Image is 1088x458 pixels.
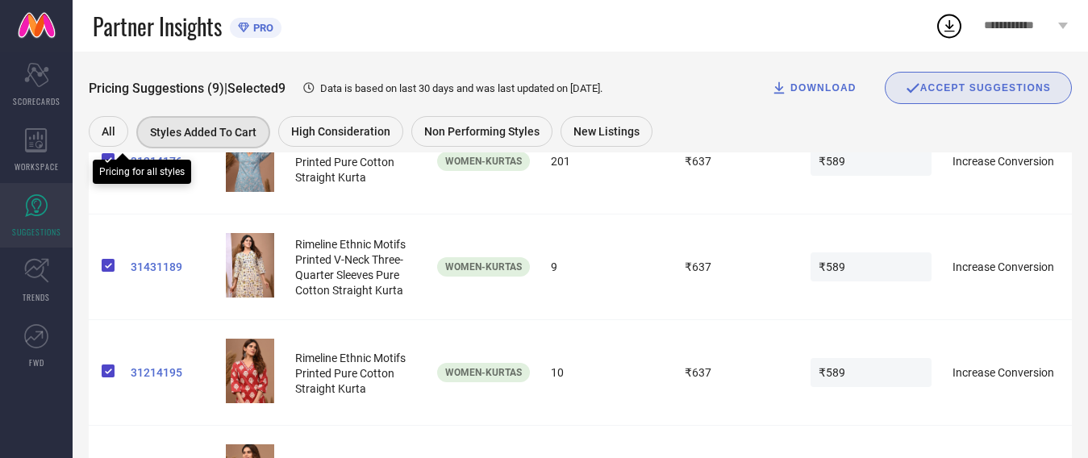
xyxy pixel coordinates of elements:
[543,358,664,387] span: 10
[29,356,44,368] span: FWD
[811,358,932,387] span: ₹589
[944,252,1065,281] span: Increase Conversion
[677,358,798,387] span: ₹637
[677,147,798,176] span: ₹637
[885,72,1072,104] div: Accept Suggestions
[751,72,877,104] button: DOWNLOAD
[424,125,540,138] span: Non Performing Styles
[445,156,522,167] span: Women-Kurtas
[102,125,115,138] span: All
[295,140,406,184] span: Rimeline Ethnic Motifs Printed Pure Cotton Straight Kurta
[131,366,213,379] a: 31214195
[99,166,185,177] div: Pricing for all styles
[295,238,406,297] span: Rimeline Ethnic Motifs Printed V-Neck Three-Quarter Sleeves Pure Cotton Straight Kurta
[445,261,522,273] span: Women-Kurtas
[15,160,59,173] span: WORKSPACE
[89,81,224,96] span: Pricing Suggestions (9)
[885,72,1072,104] button: ACCEPT SUGGESTIONS
[944,147,1065,176] span: Increase Conversion
[13,95,60,107] span: SCORECARDS
[543,252,664,281] span: 9
[226,233,274,298] img: bd377284-664e-4981-bdec-4604be2844bc1732099401263-Rimeline-Ethnic-Motifs-Printed-V-Neck-Three-Qua...
[291,125,390,138] span: High Consideration
[249,22,273,34] span: PRO
[771,80,857,96] div: DOWNLOAD
[811,147,932,176] span: ₹589
[543,147,664,176] span: 201
[226,127,274,192] img: ab2ab12d-667e-4b53-9bfe-b27c7393b4bd1728388265205-Rimeline-Women-Ethnic-Motifs-Printed-Kurta-2291...
[935,11,964,40] div: Open download list
[320,82,602,94] span: Data is based on last 30 days and was last updated on [DATE] .
[12,226,61,238] span: SUGGESTIONS
[811,252,932,281] span: ₹589
[150,126,256,139] span: Styles Added To Cart
[906,81,1051,95] div: ACCEPT SUGGESTIONS
[226,339,274,403] img: aa84aee1-189b-429e-aac9-42b114dbfb1e1732099387803-Rimeline-Ethnic-Motifs-Printed-Pure-Cotton-Stra...
[131,260,213,273] a: 31431189
[295,352,406,395] span: Rimeline Ethnic Motifs Printed Pure Cotton Straight Kurta
[227,81,286,96] span: Selected 9
[224,81,227,96] span: |
[93,10,222,43] span: Partner Insights
[573,125,640,138] span: New Listings
[677,252,798,281] span: ₹637
[23,291,50,303] span: TRENDS
[445,367,522,378] span: Women-Kurtas
[944,358,1065,387] span: Increase Conversion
